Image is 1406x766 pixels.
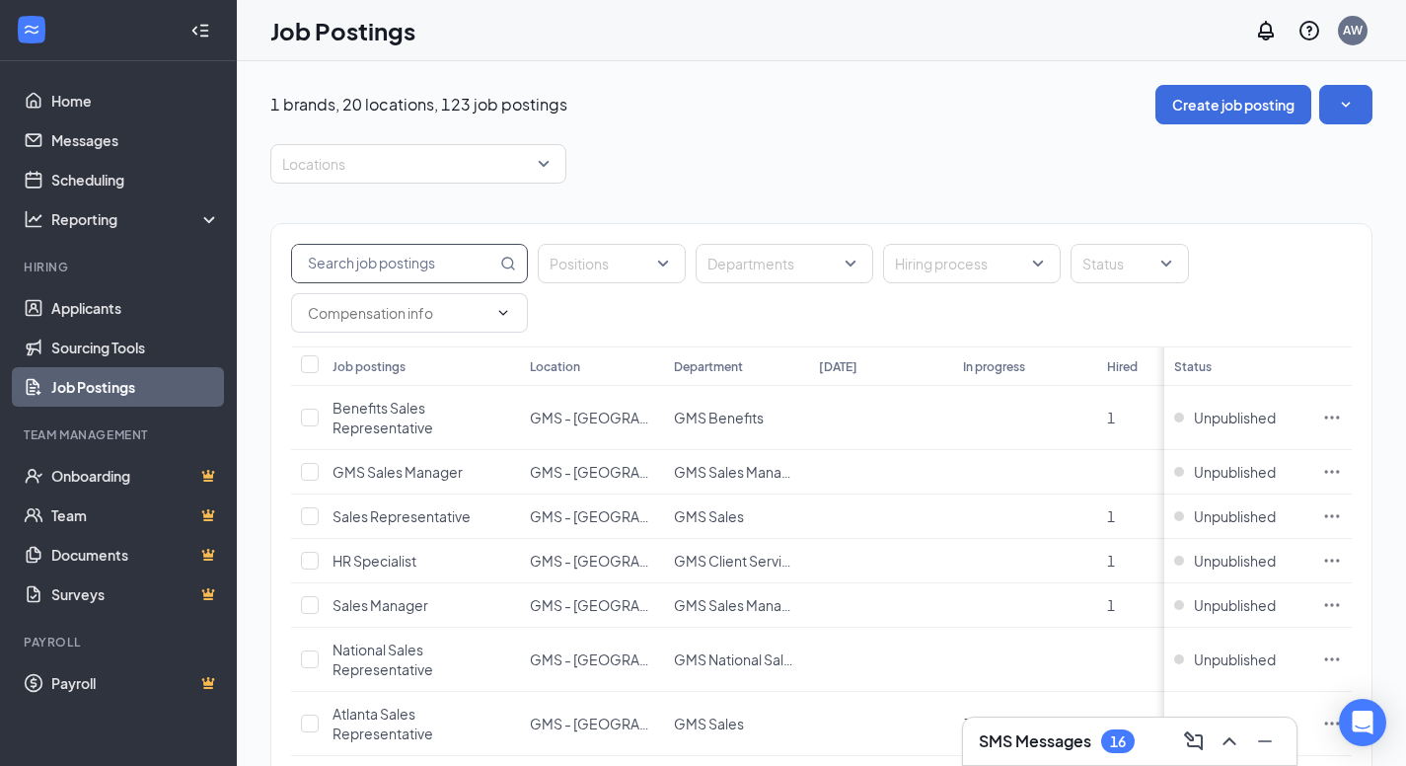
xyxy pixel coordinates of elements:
td: GMS Sales Manager [664,450,808,495]
a: Job Postings [51,367,220,407]
svg: ChevronDown [495,305,511,321]
input: Search job postings [292,245,496,282]
svg: Notifications [1254,19,1278,42]
span: GMS Sales [674,715,744,732]
svg: Analysis [24,209,43,229]
span: Sales Representative [333,507,471,525]
svg: SmallChevronDown [1336,95,1356,115]
svg: Ellipses [1322,506,1342,526]
span: National Sales Representative [333,641,433,678]
a: Home [51,81,220,120]
a: PayrollCrown [51,663,220,703]
span: GMS Sales [674,507,744,525]
div: Department [674,358,743,375]
td: GMS - Atlanta, GA [520,495,664,539]
span: GMS - [GEOGRAPHIC_DATA], [GEOGRAPHIC_DATA] [530,715,867,732]
a: OnboardingCrown [51,456,220,496]
div: Location [530,358,580,375]
div: 16 [1110,733,1126,750]
td: GMS - Atlanta, GA [520,450,664,495]
span: GMS - [GEOGRAPHIC_DATA], [GEOGRAPHIC_DATA] [530,596,867,614]
th: [DATE] [809,346,953,386]
svg: MagnifyingGlass [500,256,516,271]
span: GMS Sales Manager [674,596,804,614]
span: GMS - [GEOGRAPHIC_DATA], [GEOGRAPHIC_DATA] [530,409,867,426]
td: GMS - Atlanta, GA [520,628,664,692]
span: Unpublished [1194,650,1276,669]
span: 1 [1107,409,1115,426]
td: GMS - Atlanta, GA [520,583,664,628]
h1: Job Postings [270,14,415,47]
span: GMS Sales Manager [674,463,804,481]
a: Sourcing Tools [51,328,220,367]
span: Benefits Sales Representative [333,399,433,436]
a: Scheduling [51,160,220,199]
svg: Ellipses [1322,551,1342,571]
a: DocumentsCrown [51,535,220,574]
div: Hiring [24,259,216,275]
td: GMS - Atlanta, GA [520,692,664,756]
span: GMS - [GEOGRAPHIC_DATA], [GEOGRAPHIC_DATA] [530,507,867,525]
span: 1 [1107,552,1115,570]
svg: Ellipses [1322,714,1342,733]
input: Compensation info [308,302,487,324]
td: GMS Benefits [664,386,808,450]
span: Atlanta Sales Representative [333,705,433,742]
span: Unpublished [1194,506,1276,526]
button: Minimize [1249,726,1281,757]
span: GMS Sales Manager [333,463,463,481]
span: GMS - [GEOGRAPHIC_DATA], [GEOGRAPHIC_DATA] [530,463,867,481]
th: Hired [1097,346,1241,386]
td: GMS National Sales [664,628,808,692]
span: 10 [963,715,979,732]
span: GMS - [GEOGRAPHIC_DATA], [GEOGRAPHIC_DATA] [530,552,867,570]
div: Team Management [24,426,216,443]
div: Job postings [333,358,406,375]
span: GMS - [GEOGRAPHIC_DATA], [GEOGRAPHIC_DATA] [530,651,867,668]
th: In progress [953,346,1097,386]
svg: ComposeMessage [1182,729,1206,753]
td: GMS Client Services [664,539,808,583]
td: GMS Sales [664,692,808,756]
span: GMS Benefits [674,409,764,426]
a: SurveysCrown [51,574,220,614]
div: Open Intercom Messenger [1339,699,1386,746]
span: 1 [1107,596,1115,614]
td: GMS - Atlanta, GA [520,539,664,583]
div: Reporting [51,209,221,229]
svg: QuestionInfo [1297,19,1321,42]
a: Messages [51,120,220,160]
span: Published [1194,714,1258,733]
span: 1 [1107,507,1115,525]
svg: Ellipses [1322,650,1342,669]
svg: Ellipses [1322,595,1342,615]
span: HR Specialist [333,552,416,570]
button: SmallChevronDown [1319,85,1372,124]
button: ComposeMessage [1178,726,1210,757]
svg: ChevronUp [1218,729,1241,753]
svg: Collapse [190,21,210,40]
td: GMS Sales Manager [664,583,808,628]
svg: Ellipses [1322,408,1342,427]
span: Unpublished [1194,462,1276,482]
span: GMS National Sales [674,651,799,668]
p: 1 brands, 20 locations, 123 job postings [270,94,567,115]
span: Unpublished [1194,551,1276,571]
svg: Ellipses [1322,462,1342,482]
span: Unpublished [1194,408,1276,427]
button: Create job posting [1155,85,1311,124]
button: ChevronUp [1214,726,1245,757]
th: Status [1164,346,1312,386]
td: GMS Sales [664,495,808,539]
span: Sales Manager [333,596,428,614]
svg: Minimize [1253,729,1277,753]
div: Payroll [24,634,216,651]
a: TeamCrown [51,496,220,535]
a: Applicants [51,288,220,328]
td: GMS - Atlanta, GA [520,386,664,450]
span: Unpublished [1194,595,1276,615]
svg: WorkstreamLogo [22,20,41,39]
div: AW [1343,22,1363,38]
h3: SMS Messages [979,730,1091,752]
span: GMS Client Services [674,552,805,570]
